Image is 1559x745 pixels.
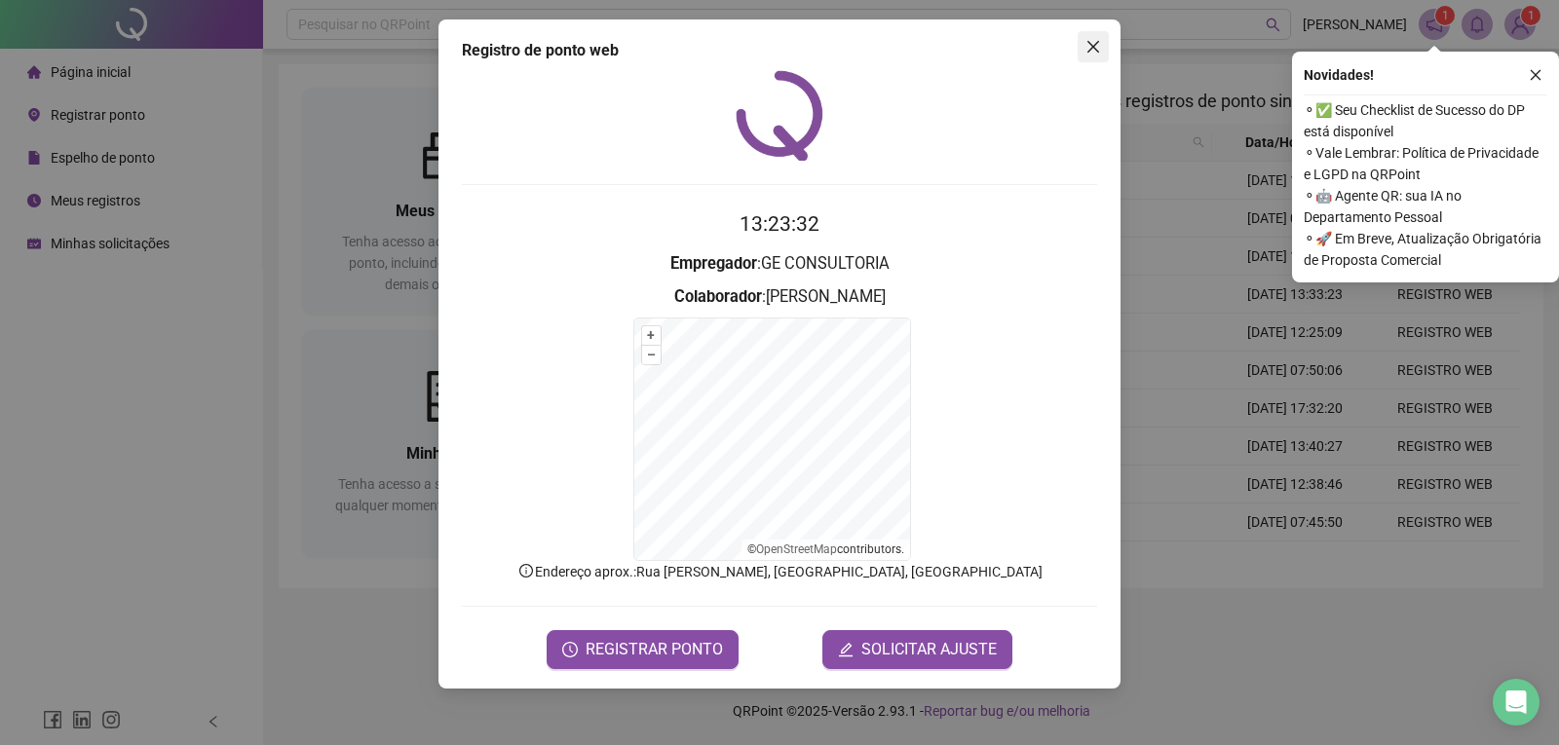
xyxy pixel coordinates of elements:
div: Registro de ponto web [462,39,1097,62]
span: ⚬ 🤖 Agente QR: sua IA no Departamento Pessoal [1304,185,1547,228]
span: edit [838,642,854,657]
a: OpenStreetMap [756,542,837,556]
span: SOLICITAR AJUSTE [861,638,997,661]
span: Novidades ! [1304,64,1374,86]
div: Open Intercom Messenger [1493,679,1540,726]
time: 13:23:32 [740,212,819,236]
span: clock-circle [562,642,578,657]
button: REGISTRAR PONTO [547,630,739,669]
span: REGISTRAR PONTO [586,638,723,661]
button: Close [1078,31,1109,62]
li: © contributors. [747,542,904,556]
strong: Empregador [670,254,757,273]
strong: Colaborador [674,287,762,306]
span: ⚬ 🚀 Em Breve, Atualização Obrigatória de Proposta Comercial [1304,228,1547,271]
span: info-circle [517,562,535,579]
h3: : [PERSON_NAME] [462,284,1097,310]
h3: : GE CONSULTORIA [462,251,1097,277]
span: close [1085,39,1101,55]
p: Endereço aprox. : Rua [PERSON_NAME], [GEOGRAPHIC_DATA], [GEOGRAPHIC_DATA] [462,561,1097,582]
button: + [642,326,661,345]
span: close [1529,68,1542,82]
span: ⚬ Vale Lembrar: Política de Privacidade e LGPD na QRPoint [1304,142,1547,185]
img: QRPoint [736,70,823,161]
button: editSOLICITAR AJUSTE [822,630,1012,669]
button: – [642,346,661,364]
span: ⚬ ✅ Seu Checklist de Sucesso do DP está disponível [1304,99,1547,142]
